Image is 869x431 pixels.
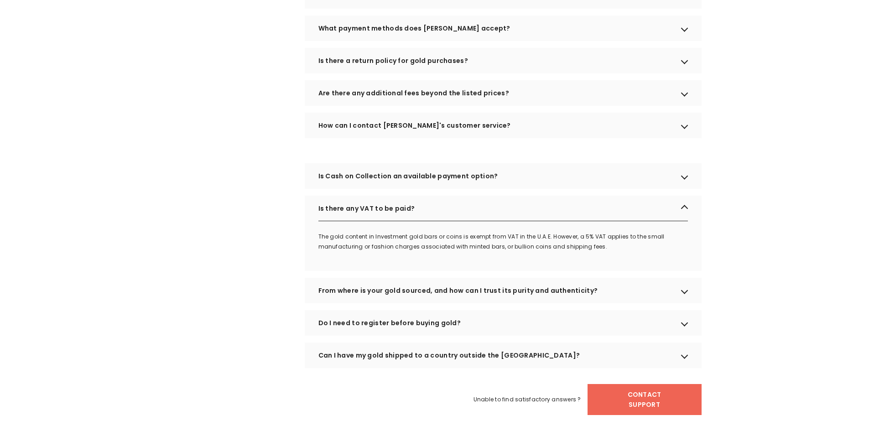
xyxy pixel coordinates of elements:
[474,395,581,405] span: Unable to find satisfactory answers ?
[305,343,702,368] div: Can I have my gold shipped to a country outside the [GEOGRAPHIC_DATA]?
[305,16,702,41] div: What payment methods does [PERSON_NAME] accept?
[588,384,702,415] a: Contact Support
[305,48,702,73] div: Is there a return policy for gold purchases?
[305,80,702,106] div: Are there any additional fees beyond the listed prices?
[305,196,702,221] div: Is there any VAT to be paid?
[318,232,702,252] p: The gold content in Investment gold bars or coins is exempt from VAT in the U.A.E. However, a 5% ...
[305,163,702,189] div: Is Cash on Collection an available payment option?
[305,310,702,336] div: Do I need to register before buying gold?
[305,113,702,138] div: How can I contact [PERSON_NAME]'s customer service?
[305,278,702,303] div: From where is your gold sourced, and how can I trust its purity and authenticity?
